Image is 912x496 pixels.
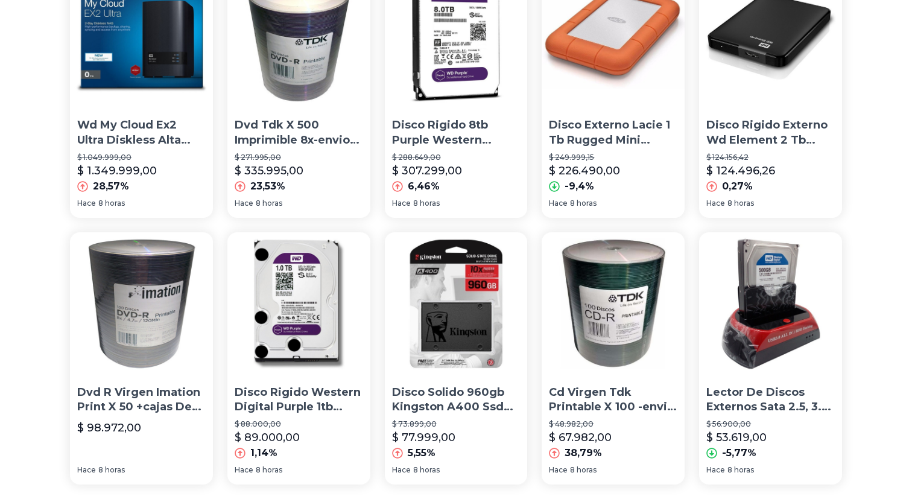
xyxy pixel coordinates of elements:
p: 23,53% [250,179,285,194]
a: Lector De Discos Externos Sata 2.5, 3.5, Ide Usb 3.0 BackupLector De Discos Externos Sata 2.5, 3.... [699,232,842,485]
p: -5,77% [722,446,756,460]
span: Hace [392,465,411,475]
p: $ 124.496,26 [706,162,775,179]
img: Lector De Discos Externos Sata 2.5, 3.5, Ide Usb 3.0 Backup [699,232,842,375]
p: Lector De Discos Externos Sata 2.5, 3.5, Ide Usb 3.0 Backup [706,385,835,415]
p: $ 77.999,00 [392,429,455,446]
p: $ 124.156,42 [706,153,835,162]
span: Hace [549,199,568,208]
span: Hace [235,465,253,475]
p: 0,27% [722,179,753,194]
span: 8 horas [727,199,754,208]
span: 8 horas [256,465,282,475]
span: 8 horas [98,199,125,208]
p: $ 288.649,00 [392,153,521,162]
p: Disco Solido 960gb Kingston A400 Ssd 500mbps 2.5 [392,385,521,415]
p: $ 249.999,15 [549,153,677,162]
p: $ 73.899,00 [392,419,521,429]
a: Disco Rigido Western Digital Purple 1tb Vigilancia Dvr CctvDisco Rigido Western Digital Purple 1t... [227,232,370,485]
span: Hace [706,199,725,208]
p: 1,14% [250,446,277,460]
span: Hace [549,465,568,475]
p: $ 89.000,00 [235,429,300,446]
img: Disco Rigido Western Digital Purple 1tb Vigilancia Dvr Cctv [227,232,370,375]
span: 8 horas [98,465,125,475]
p: $ 1.349.999,00 [77,162,157,179]
p: Dvd Tdk X 500 Imprimible 8x-envio Gratis Por Mercadoenvios [235,118,363,148]
a: Cd Virgen Tdk Printable X 100 -envio Gratis X MercadoenviosCd Virgen Tdk Printable X 100 -envio G... [542,232,685,485]
img: Disco Solido 960gb Kingston A400 Ssd 500mbps 2.5 [385,232,528,375]
img: Cd Virgen Tdk Printable X 100 -envio Gratis X Mercadoenvios [542,232,685,375]
a: Disco Solido 960gb Kingston A400 Ssd 500mbps 2.5Disco Solido 960gb Kingston A400 Ssd 500mbps 2.5$... [385,232,528,485]
span: Hace [706,465,725,475]
p: $ 67.982,00 [549,429,612,446]
span: 8 horas [413,199,440,208]
p: Disco Rigido Externo Wd Element 2 Tb Fscomputers [GEOGRAPHIC_DATA] [706,118,835,148]
p: Disco Externo Lacie 1 Tb Rugged Mini Portatil Usb 3.0 Fs [549,118,677,148]
span: 8 horas [570,199,597,208]
span: 8 horas [570,465,597,475]
p: $ 88.000,00 [235,419,363,429]
p: $ 335.995,00 [235,162,303,179]
img: Dvd R Virgen Imation Print X 50 +cajas De 14 Mm Envio Gratis [70,232,213,375]
p: $ 98.972,00 [77,419,141,436]
span: Hace [235,199,253,208]
span: 8 horas [256,199,282,208]
span: 8 horas [413,465,440,475]
p: $ 271.995,00 [235,153,363,162]
p: 38,79% [565,446,602,460]
span: Hace [77,465,96,475]
p: $ 56.900,00 [706,419,835,429]
p: Disco Rigido 8tb Purple Western Digital Dvr Seguridad Mexx [392,118,521,148]
p: 5,55% [408,446,435,460]
span: Hace [392,199,411,208]
p: $ 307.299,00 [392,162,462,179]
p: 6,46% [408,179,440,194]
p: -9,4% [565,179,594,194]
p: $ 226.490,00 [549,162,620,179]
p: $ 1.049.999,00 [77,153,206,162]
p: 28,57% [93,179,129,194]
p: $ 48.982,00 [549,419,677,429]
span: Hace [77,199,96,208]
p: $ 53.619,00 [706,429,767,446]
p: Dvd R Virgen Imation Print X 50 +cajas De 14 Mm Envio Gratis [77,385,206,415]
span: 8 horas [727,465,754,475]
p: Wd My Cloud Ex2 Ultra Diskless Alta Performance Nas [77,118,206,148]
p: Cd Virgen Tdk Printable X 100 -envio Gratis X Mercadoenvios [549,385,677,415]
a: Dvd R Virgen Imation Print X 50 +cajas De 14 Mm Envio GratisDvd R Virgen Imation Print X 50 +caja... [70,232,213,485]
p: Disco Rigido Western Digital Purple 1tb Vigilancia Dvr Cctv [235,385,363,415]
